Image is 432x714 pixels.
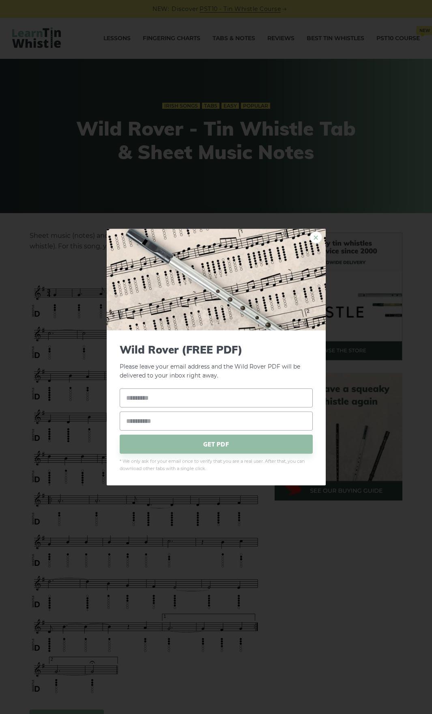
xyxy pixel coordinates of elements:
[120,343,313,356] span: Wild Rover (FREE PDF)
[120,343,313,380] p: Please leave your email address and the Wild Rover PDF will be delivered to your inbox right away.
[120,435,313,454] span: GET PDF
[107,229,326,330] img: Tin Whistle Tab Preview
[120,458,313,472] span: * We only ask for your email once to verify that you are a real user. After that, you can downloa...
[310,231,322,243] a: ×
